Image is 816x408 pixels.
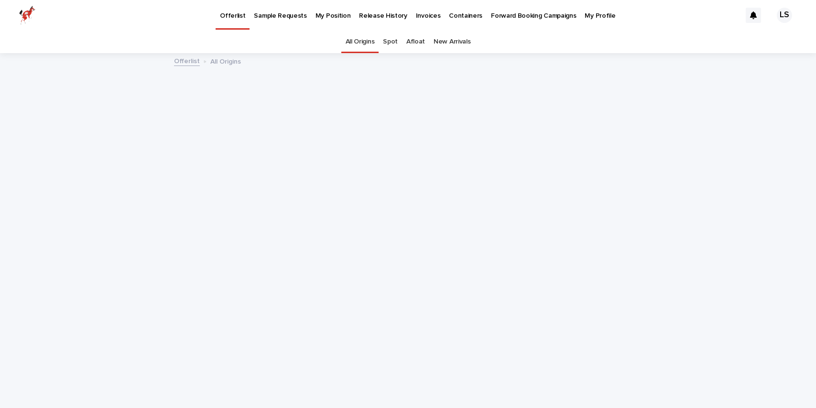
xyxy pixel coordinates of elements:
div: LS [777,8,792,23]
p: All Origins [210,55,241,66]
img: zttTXibQQrCfv9chImQE [19,6,35,25]
a: Afloat [406,31,425,53]
a: Spot [383,31,398,53]
a: Offerlist [174,55,200,66]
a: All Origins [346,31,375,53]
a: New Arrivals [434,31,470,53]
